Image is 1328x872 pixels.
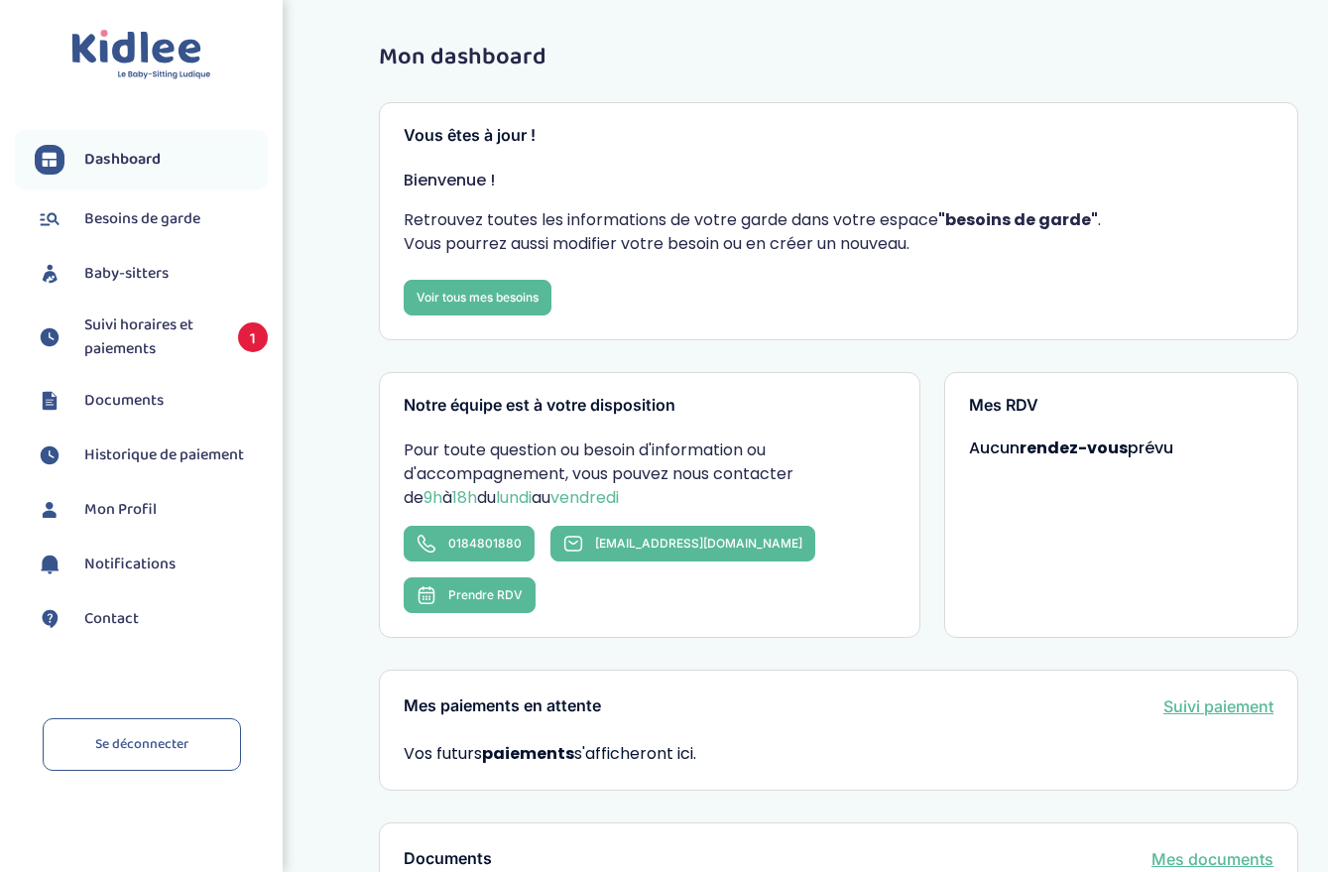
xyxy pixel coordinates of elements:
[35,440,64,470] img: suivihoraire.svg
[35,259,64,289] img: babysitters.svg
[84,148,161,172] span: Dashboard
[938,208,1098,231] strong: "besoins de garde"
[43,718,241,771] a: Se déconnecter
[448,536,522,551] span: 0184801880
[71,30,211,80] img: logo.svg
[35,386,64,416] img: documents.svg
[35,204,268,234] a: Besoins de garde
[404,850,492,868] h3: Documents
[35,550,268,579] a: Notifications
[496,486,532,509] span: lundi
[550,526,815,561] a: [EMAIL_ADDRESS][DOMAIN_NAME]
[404,127,1274,145] h3: Vous êtes à jour !
[84,443,244,467] span: Historique de paiement
[35,604,268,634] a: Contact
[404,208,1274,256] p: Retrouvez toutes les informations de votre garde dans votre espace . Vous pourrez aussi modifier ...
[35,204,64,234] img: besoin.svg
[35,322,64,352] img: suivihoraire.svg
[35,259,268,289] a: Baby-sitters
[84,607,139,631] span: Contact
[969,397,1273,415] h3: Mes RDV
[404,280,551,315] a: Voir tous mes besoins
[404,438,897,510] p: Pour toute question ou besoin d'information ou d'accompagnement, vous pouvez nous contacter de à ...
[35,550,64,579] img: notification.svg
[35,495,64,525] img: profil.svg
[35,604,64,634] img: contact.svg
[404,577,536,613] button: Prendre RDV
[35,145,268,175] a: Dashboard
[452,486,477,509] span: 18h
[35,313,268,361] a: Suivi horaires et paiements 1
[84,313,218,361] span: Suivi horaires et paiements
[404,397,897,415] h3: Notre équipe est à votre disposition
[1020,436,1128,459] strong: rendez-vous
[404,526,535,561] a: 0184801880
[482,742,574,765] strong: paiements
[35,495,268,525] a: Mon Profil
[423,486,442,509] span: 9h
[404,169,1274,192] p: Bienvenue !
[969,436,1173,459] span: Aucun prévu
[238,322,268,352] span: 1
[35,440,268,470] a: Historique de paiement
[35,145,64,175] img: dashboard.svg
[35,386,268,416] a: Documents
[379,45,1299,70] h1: Mon dashboard
[84,262,169,286] span: Baby-sitters
[448,587,523,602] span: Prendre RDV
[84,389,164,413] span: Documents
[595,536,802,551] span: [EMAIL_ADDRESS][DOMAIN_NAME]
[550,486,619,509] span: vendredi
[1163,694,1273,718] a: Suivi paiement
[404,742,696,765] span: Vos futurs s'afficheront ici.
[84,553,176,576] span: Notifications
[404,697,601,715] h3: Mes paiements en attente
[1151,847,1273,871] a: Mes documents
[84,498,157,522] span: Mon Profil
[84,207,200,231] span: Besoins de garde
